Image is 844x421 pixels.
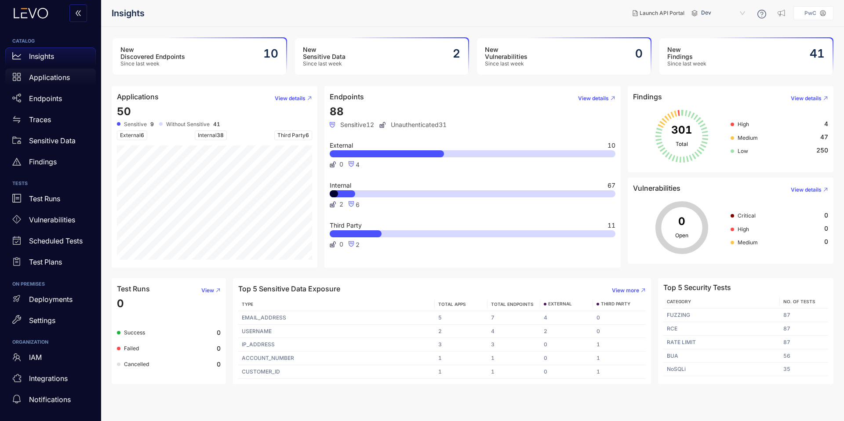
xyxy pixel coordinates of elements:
[303,61,346,67] span: Since last week
[117,285,150,293] h4: Test Runs
[75,10,82,18] span: double-left
[5,211,96,232] a: Vulnerabilities
[217,345,221,352] b: 0
[217,132,224,138] span: 38
[663,336,779,349] td: RATE LIMIT
[29,94,62,102] p: Endpoints
[667,299,691,304] span: Category
[120,46,185,60] h3: New Discovered Endpoints
[238,338,435,352] td: IP_ADDRESS
[738,134,758,141] span: Medium
[663,283,731,291] h4: Top 5 Security Tests
[330,121,374,128] span: Sensitive 12
[117,105,131,118] span: 50
[268,91,312,105] button: View details
[791,187,822,193] span: View details
[238,311,435,325] td: EMAIL_ADDRESS
[663,363,779,376] td: NoSQLi
[791,95,822,102] span: View details
[213,121,220,127] b: 41
[548,301,572,307] span: EXTERNAL
[242,301,253,307] span: TYPE
[738,148,748,154] span: Low
[330,105,344,118] span: 88
[5,232,96,254] a: Scheduled Tests
[120,61,185,67] span: Since last week
[487,311,540,325] td: 7
[612,287,639,294] span: View more
[487,325,540,338] td: 4
[701,6,747,20] span: Dev
[5,132,96,153] a: Sensitive Data
[29,195,60,203] p: Test Runs
[435,325,487,338] td: 2
[608,182,615,189] span: 67
[166,121,210,127] span: Without Sensitive
[593,365,646,379] td: 1
[780,363,828,376] td: 35
[29,216,75,224] p: Vulnerabilities
[29,396,71,403] p: Notifications
[783,299,815,304] span: No. of Tests
[29,374,68,382] p: Integrations
[339,161,343,168] span: 0
[141,132,144,138] span: 6
[738,239,758,246] span: Medium
[5,290,96,312] a: Deployments
[738,212,756,219] span: Critical
[12,340,89,345] h6: ORGANIZATION
[485,46,527,60] h3: New Vulnerabilities
[453,47,460,60] h2: 2
[487,352,540,365] td: 1
[540,325,593,338] td: 2
[112,8,145,18] span: Insights
[29,295,73,303] p: Deployments
[29,237,83,245] p: Scheduled Tests
[356,201,360,208] span: 6
[12,282,89,287] h6: ON PREMISES
[29,52,54,60] p: Insights
[238,352,435,365] td: ACCOUNT_NUMBER
[5,370,96,391] a: Integrations
[633,93,662,101] h4: Findings
[608,222,615,229] span: 11
[379,121,447,128] span: Unauthenticated 31
[238,285,340,293] h4: Top 5 Sensitive Data Exposure
[593,338,646,352] td: 1
[29,258,62,266] p: Test Plans
[306,132,309,138] span: 6
[12,115,21,124] span: swap
[663,322,779,336] td: RCE
[339,201,343,208] span: 2
[593,325,646,338] td: 0
[5,190,96,211] a: Test Runs
[238,325,435,338] td: USERNAME
[29,158,57,166] p: Findings
[824,212,828,219] span: 0
[5,47,96,69] a: Insights
[578,95,609,102] span: View details
[738,226,749,232] span: High
[29,316,55,324] p: Settings
[274,131,312,140] span: Third Party
[330,182,351,189] span: Internal
[605,283,646,298] button: View more
[263,47,278,60] h2: 10
[5,312,96,333] a: Settings
[738,121,749,127] span: High
[487,338,540,352] td: 3
[780,308,828,322] td: 87
[5,69,96,90] a: Applications
[339,241,343,248] span: 0
[12,181,89,186] h6: TESTS
[540,338,593,352] td: 0
[784,183,828,197] button: View details
[593,311,646,325] td: 0
[640,10,684,16] span: Launch API Portal
[485,61,527,67] span: Since last week
[626,6,691,20] button: Launch API Portal
[29,73,70,81] p: Applications
[356,241,360,248] span: 2
[540,365,593,379] td: 0
[194,283,221,298] button: View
